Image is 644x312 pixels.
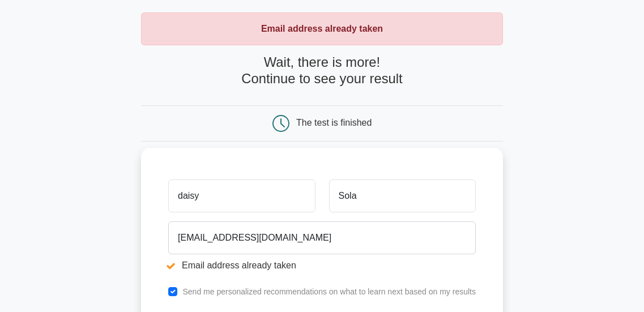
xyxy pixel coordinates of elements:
h4: Wait, there is more! Continue to see your result [141,54,503,87]
div: The test is finished [296,118,372,127]
input: First name [168,179,315,212]
input: Last name [329,179,476,212]
strong: Email address already taken [261,24,383,33]
label: Send me personalized recommendations on what to learn next based on my results [182,287,476,296]
li: Email address already taken [168,259,476,272]
input: Email [168,221,476,254]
